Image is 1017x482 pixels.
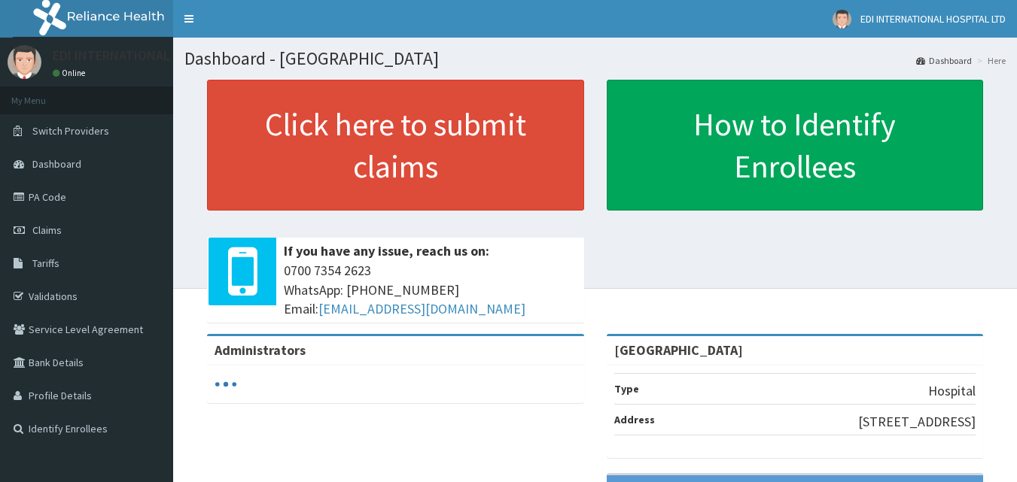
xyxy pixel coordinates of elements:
[215,373,237,396] svg: audio-loading
[215,341,306,359] b: Administrators
[916,54,972,67] a: Dashboard
[32,256,59,270] span: Tariffs
[53,68,89,78] a: Online
[973,54,1006,67] li: Here
[614,341,743,359] strong: [GEOGRAPHIC_DATA]
[284,261,577,319] span: 0700 7354 2623 WhatsApp: [PHONE_NUMBER] Email:
[284,242,489,259] b: If you have any issue, reach us on:
[8,45,41,79] img: User Image
[32,124,109,138] span: Switch Providers
[184,49,1006,68] h1: Dashboard - [GEOGRAPHIC_DATA]
[32,223,62,237] span: Claims
[614,413,655,426] b: Address
[53,49,257,62] p: EDI INTERNATIONAL HOSPITAL LTD
[858,412,976,432] p: [STREET_ADDRESS]
[614,382,639,396] b: Type
[607,80,984,211] a: How to Identify Enrollees
[207,80,584,211] a: Click here to submit claims
[32,157,81,171] span: Dashboard
[833,10,851,29] img: User Image
[318,300,525,317] a: [EMAIL_ADDRESS][DOMAIN_NAME]
[928,381,976,401] p: Hospital
[860,12,1006,26] span: EDI INTERNATIONAL HOSPITAL LTD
